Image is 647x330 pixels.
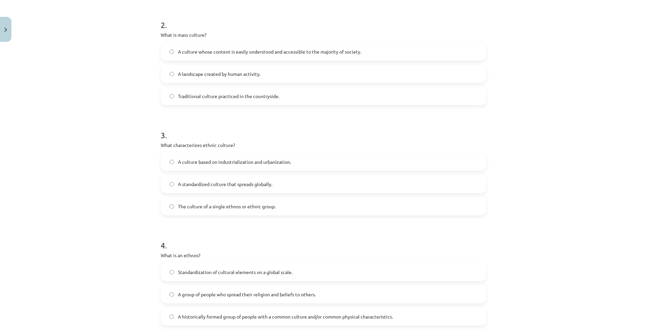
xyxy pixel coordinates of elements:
font: The culture of a single ethnos or ethnic group. [178,203,276,209]
font: What characterizes ethnic culture? [161,142,235,148]
img: icon-close-lesson-0947bae3869378f0d4975bcd49f059093ad1ed9edebbc8119c70593378902aed.svg [4,28,7,32]
font: . [165,130,167,140]
font: A culture based on industrialization and urbanization. [178,159,291,165]
input: A historically formed group of people with a common culture and/or common physical characteristics. [170,314,174,319]
font: A culture whose content is easily understood and accessible to the majority of society. [178,49,361,55]
font: A landscape created by human activity. [178,71,260,77]
font: 2 [161,20,165,30]
font: Standardization of cultural elements on a global scale. [178,269,292,275]
font: A group of people who spread their religion and beliefs to others. [178,291,316,297]
input: A group of people who spread their religion and beliefs to others. [170,292,174,297]
font: . [165,240,167,250]
input: A culture whose content is easily understood and accessible to the majority of society. [170,50,174,54]
font: A standardized culture that spreads globally. [178,181,272,187]
font: Traditional culture practiced in the countryside. [178,93,279,99]
font: 3 [161,130,165,140]
input: Traditional culture practiced in the countryside. [170,94,174,98]
input: A culture based on industrialization and urbanization. [170,160,174,164]
font: . [165,20,167,30]
input: A landscape created by human activity. [170,72,174,76]
font: What is an ethnos? [161,252,201,258]
font: A historically formed group of people with a common culture and/or common physical characteristics. [178,313,393,320]
input: Standardization of cultural elements on a global scale. [170,270,174,274]
font: What is mass culture? [161,32,207,38]
input: The culture of a single ethnos or ethnic group. [170,204,174,209]
input: A standardized culture that spreads globally. [170,182,174,186]
font: 4 [161,240,165,250]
